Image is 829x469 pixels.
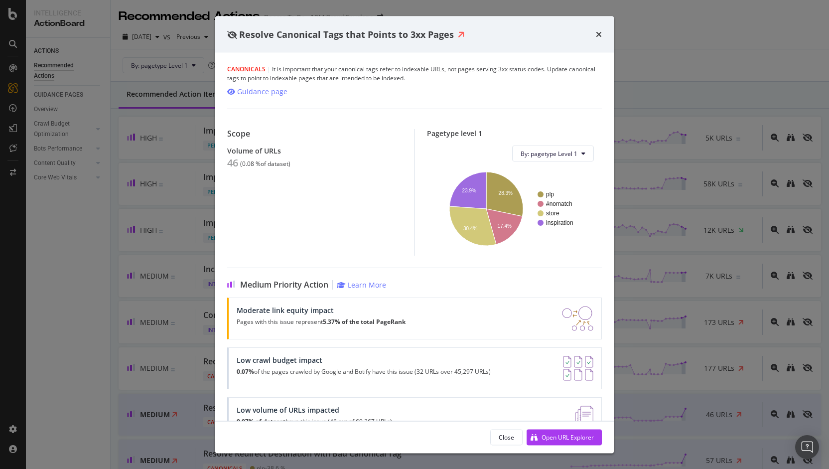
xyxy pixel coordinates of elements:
[237,356,491,364] div: Low crawl budget impact
[463,226,477,231] text: 30.4%
[348,280,386,290] div: Learn More
[435,169,590,248] svg: A chart.
[490,429,523,445] button: Close
[227,65,602,83] div: It is important that your canonical tags refer to indexable URLs, not pages serving 3xx status co...
[227,87,287,97] a: Guidance page
[227,157,238,169] div: 46
[499,433,514,441] div: Close
[227,65,266,73] span: Canonicals
[237,306,406,314] div: Moderate link equity impact
[237,368,491,375] p: of the pages crawled by Google and Botify have this issue (32 URLs over 45,297 URLs)
[227,30,237,38] div: eye-slash
[546,200,572,207] text: #nomatch
[462,187,476,193] text: 23.9%
[267,65,271,73] span: |
[546,191,554,198] text: plp
[521,149,577,157] span: By: pagetype Level 1
[237,406,392,414] div: Low volume of URLs impacted
[427,129,602,138] div: Pagetype level 1
[546,219,573,226] text: inspiration
[237,417,285,426] strong: 0.07% of dataset
[240,280,328,290] span: Medium Priority Action
[240,160,290,167] div: ( 0.08 % of dataset )
[527,429,602,445] button: Open URL Explorer
[795,435,819,459] div: Open Intercom Messenger
[546,210,559,217] text: store
[215,16,614,453] div: modal
[498,190,512,196] text: 28.3%
[237,87,287,97] div: Guidance page
[239,28,454,40] span: Resolve Canonical Tags that Points to 3xx Pages
[237,418,392,425] p: have this issue (46 out of 60,267 URLs)
[337,280,386,290] a: Learn More
[497,223,511,228] text: 17.4%
[596,28,602,41] div: times
[512,146,594,161] button: By: pagetype Level 1
[575,406,593,431] img: e5DMFwAAAABJRU5ErkJggg==
[227,147,403,155] div: Volume of URLs
[562,306,593,331] img: DDxVyA23.png
[227,129,403,139] div: Scope
[323,317,406,326] strong: 5.37% of the total PageRank
[237,367,254,376] strong: 0.07%
[542,433,594,441] div: Open URL Explorer
[563,356,593,381] img: AY0oso9MOvYAAAAASUVORK5CYII=
[237,318,406,325] p: Pages with this issue represent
